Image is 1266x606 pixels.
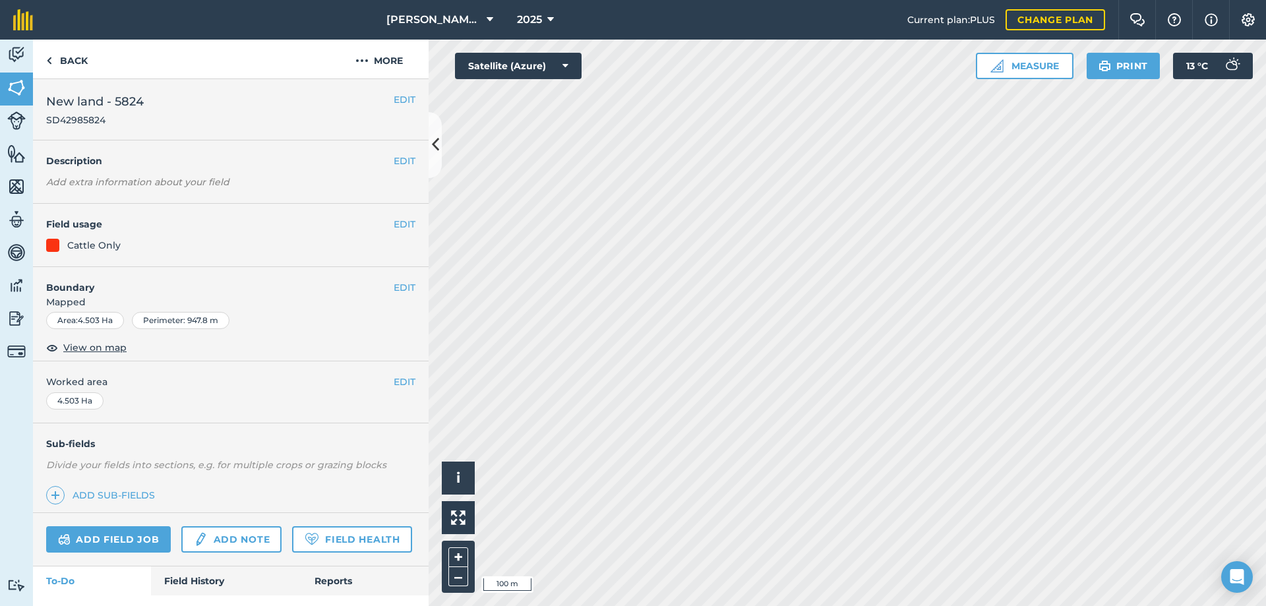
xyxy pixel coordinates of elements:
button: – [448,567,468,586]
img: svg+xml;base64,PHN2ZyB4bWxucz0iaHR0cDovL3d3dy53My5vcmcvMjAwMC9zdmciIHdpZHRoPSIxNCIgaGVpZ2h0PSIyNC... [51,487,60,503]
h4: Sub-fields [33,437,429,451]
em: Divide your fields into sections, e.g. for multiple crops or grazing blocks [46,459,386,471]
img: svg+xml;base64,PD94bWwgdmVyc2lvbj0iMS4wIiBlbmNvZGluZz0idXRmLTgiPz4KPCEtLSBHZW5lcmF0b3I6IEFkb2JlIE... [7,579,26,591]
button: EDIT [394,92,415,107]
span: Mapped [33,295,429,309]
a: Add sub-fields [46,486,160,504]
button: More [330,40,429,78]
img: A question mark icon [1166,13,1182,26]
span: [PERSON_NAME][GEOGRAPHIC_DATA] [386,12,481,28]
img: svg+xml;base64,PD94bWwgdmVyc2lvbj0iMS4wIiBlbmNvZGluZz0idXRmLTgiPz4KPCEtLSBHZW5lcmF0b3I6IEFkb2JlIE... [1219,53,1245,79]
h4: Description [46,154,415,168]
img: Ruler icon [990,59,1004,73]
button: EDIT [394,375,415,389]
img: Four arrows, one pointing top left, one top right, one bottom right and the last bottom left [451,510,466,525]
h4: Boundary [33,267,394,295]
button: EDIT [394,154,415,168]
button: Print [1087,53,1160,79]
button: + [448,547,468,567]
img: svg+xml;base64,PHN2ZyB4bWxucz0iaHR0cDovL3d3dy53My5vcmcvMjAwMC9zdmciIHdpZHRoPSIyMCIgaGVpZ2h0PSIyNC... [355,53,369,69]
img: svg+xml;base64,PHN2ZyB4bWxucz0iaHR0cDovL3d3dy53My5vcmcvMjAwMC9zdmciIHdpZHRoPSI1NiIgaGVpZ2h0PSI2MC... [7,144,26,164]
button: View on map [46,340,127,355]
div: Cattle Only [67,238,121,253]
div: Open Intercom Messenger [1221,561,1253,593]
img: svg+xml;base64,PD94bWwgdmVyc2lvbj0iMS4wIiBlbmNvZGluZz0idXRmLTgiPz4KPCEtLSBHZW5lcmF0b3I6IEFkb2JlIE... [58,531,71,547]
span: Current plan : PLUS [907,13,995,27]
img: svg+xml;base64,PHN2ZyB4bWxucz0iaHR0cDovL3d3dy53My5vcmcvMjAwMC9zdmciIHdpZHRoPSIxOCIgaGVpZ2h0PSIyNC... [46,340,58,355]
img: svg+xml;base64,PD94bWwgdmVyc2lvbj0iMS4wIiBlbmNvZGluZz0idXRmLTgiPz4KPCEtLSBHZW5lcmF0b3I6IEFkb2JlIE... [7,243,26,262]
span: View on map [63,340,127,355]
img: svg+xml;base64,PD94bWwgdmVyc2lvbj0iMS4wIiBlbmNvZGluZz0idXRmLTgiPz4KPCEtLSBHZW5lcmF0b3I6IEFkb2JlIE... [7,111,26,130]
a: Add field job [46,526,171,553]
span: 13 ° C [1186,53,1208,79]
span: i [456,470,460,486]
img: svg+xml;base64,PD94bWwgdmVyc2lvbj0iMS4wIiBlbmNvZGluZz0idXRmLTgiPz4KPCEtLSBHZW5lcmF0b3I6IEFkb2JlIE... [7,309,26,328]
button: Measure [976,53,1073,79]
img: svg+xml;base64,PHN2ZyB4bWxucz0iaHR0cDovL3d3dy53My5vcmcvMjAwMC9zdmciIHdpZHRoPSI5IiBoZWlnaHQ9IjI0Ii... [46,53,52,69]
a: Add note [181,526,282,553]
img: svg+xml;base64,PHN2ZyB4bWxucz0iaHR0cDovL3d3dy53My5vcmcvMjAwMC9zdmciIHdpZHRoPSI1NiIgaGVpZ2h0PSI2MC... [7,78,26,98]
button: Satellite (Azure) [455,53,582,79]
img: Two speech bubbles overlapping with the left bubble in the forefront [1130,13,1145,26]
img: svg+xml;base64,PHN2ZyB4bWxucz0iaHR0cDovL3d3dy53My5vcmcvMjAwMC9zdmciIHdpZHRoPSIxNyIgaGVpZ2h0PSIxNy... [1205,12,1218,28]
em: Add extra information about your field [46,176,229,188]
img: A cog icon [1240,13,1256,26]
img: svg+xml;base64,PD94bWwgdmVyc2lvbj0iMS4wIiBlbmNvZGluZz0idXRmLTgiPz4KPCEtLSBHZW5lcmF0b3I6IEFkb2JlIE... [7,45,26,65]
a: Reports [301,566,429,595]
span: 2025 [517,12,542,28]
span: Worked area [46,375,415,389]
div: Perimeter : 947.8 m [132,312,229,329]
button: 13 °C [1173,53,1253,79]
a: To-Do [33,566,151,595]
span: New land - 5824 [46,92,144,111]
img: svg+xml;base64,PHN2ZyB4bWxucz0iaHR0cDovL3d3dy53My5vcmcvMjAwMC9zdmciIHdpZHRoPSI1NiIgaGVpZ2h0PSI2MC... [7,177,26,197]
a: Field History [151,566,301,595]
a: Field Health [292,526,411,553]
img: svg+xml;base64,PHN2ZyB4bWxucz0iaHR0cDovL3d3dy53My5vcmcvMjAwMC9zdmciIHdpZHRoPSIxOSIgaGVpZ2h0PSIyNC... [1099,58,1111,74]
img: fieldmargin Logo [13,9,33,30]
h4: Field usage [46,217,394,231]
button: EDIT [394,280,415,295]
img: svg+xml;base64,PD94bWwgdmVyc2lvbj0iMS4wIiBlbmNvZGluZz0idXRmLTgiPz4KPCEtLSBHZW5lcmF0b3I6IEFkb2JlIE... [7,276,26,295]
a: Back [33,40,101,78]
span: SD42985824 [46,113,144,127]
div: Area : 4.503 Ha [46,312,124,329]
a: Change plan [1006,9,1105,30]
img: svg+xml;base64,PD94bWwgdmVyc2lvbj0iMS4wIiBlbmNvZGluZz0idXRmLTgiPz4KPCEtLSBHZW5lcmF0b3I6IEFkb2JlIE... [7,342,26,361]
img: svg+xml;base64,PD94bWwgdmVyc2lvbj0iMS4wIiBlbmNvZGluZz0idXRmLTgiPz4KPCEtLSBHZW5lcmF0b3I6IEFkb2JlIE... [193,531,208,547]
button: EDIT [394,217,415,231]
img: svg+xml;base64,PD94bWwgdmVyc2lvbj0iMS4wIiBlbmNvZGluZz0idXRmLTgiPz4KPCEtLSBHZW5lcmF0b3I6IEFkb2JlIE... [7,210,26,229]
div: 4.503 Ha [46,392,104,409]
button: i [442,462,475,495]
